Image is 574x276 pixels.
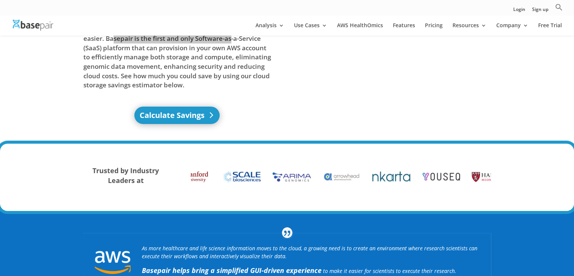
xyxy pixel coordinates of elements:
a: Free Trial [538,23,562,36]
svg: Search [555,3,563,11]
a: Pricing [425,23,443,36]
a: Login [513,7,525,15]
a: Features [393,23,415,36]
a: Search Icon Link [555,3,563,15]
strong: Basepair helps bring a simplified GUI-driven experience [142,266,322,275]
a: Resources [452,23,486,36]
a: AWS HealthOmics [337,23,383,36]
i: As more healthcare and life science information moves to the cloud, a growing need is to create a... [142,245,477,260]
span: to make it easier for scientists to execute their research. [323,267,456,274]
iframe: Basepair - NGS Analysis Simplified [293,7,481,113]
a: Analysis [255,23,284,36]
strong: Trusted by Industry Leaders at [92,166,159,185]
a: Company [496,23,528,36]
a: Sign up [532,7,548,15]
img: Basepair [13,20,53,31]
iframe: Drift Widget Chat Controller [536,238,565,267]
span: Analysing and storing genomic data in the cloud should be easier. Basepair is the first and only ... [83,25,271,90]
a: Calculate Savings [134,107,220,124]
a: Use Cases [294,23,327,36]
